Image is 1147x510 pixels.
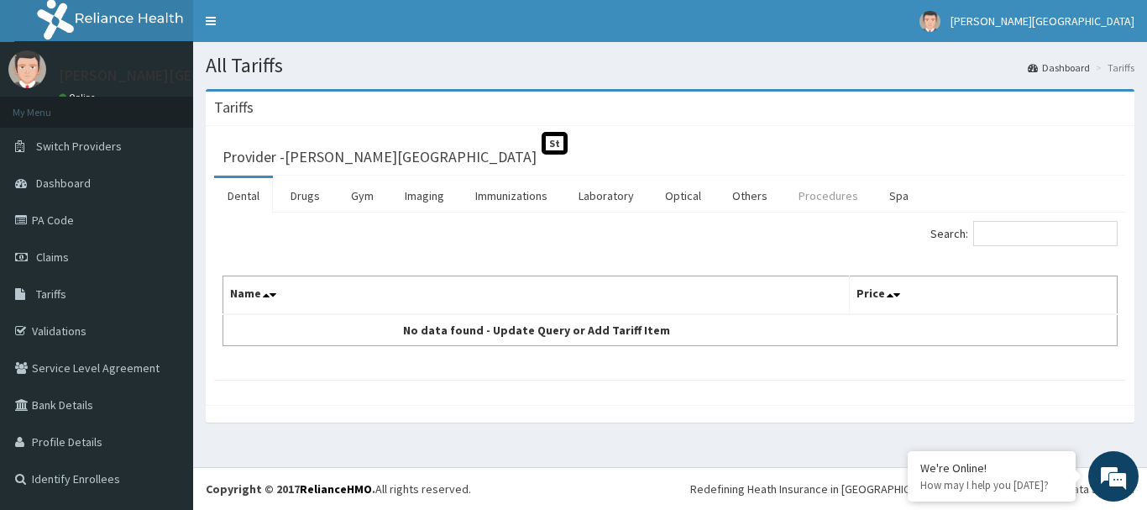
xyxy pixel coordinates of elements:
a: Others [719,178,781,213]
img: User Image [919,11,940,32]
a: Dashboard [1028,60,1090,75]
p: How may I help you today? [920,478,1063,492]
img: User Image [8,50,46,88]
footer: All rights reserved. [193,467,1147,510]
a: RelianceHMO [300,481,372,497]
a: Immunizations [462,178,561,213]
span: Tariffs [36,287,66,302]
a: Dental [214,178,273,213]
label: Search: [930,221,1118,246]
div: We're Online! [920,460,1063,476]
span: St [542,132,568,155]
strong: Copyright © 2017 . [206,481,375,497]
p: [PERSON_NAME][GEOGRAPHIC_DATA] [59,68,307,83]
a: Online [59,92,99,103]
a: Spa [876,178,922,213]
h3: Provider - [PERSON_NAME][GEOGRAPHIC_DATA] [223,150,537,165]
th: Name [223,276,850,315]
a: Imaging [391,178,458,213]
h3: Tariffs [214,100,254,115]
th: Price [849,276,1118,315]
span: Dashboard [36,176,91,191]
a: Optical [652,178,715,213]
div: Redefining Heath Insurance in [GEOGRAPHIC_DATA] using Telemedicine and Data Science! [690,481,1134,497]
a: Drugs [277,178,333,213]
a: Laboratory [565,178,647,213]
span: Switch Providers [36,139,122,154]
input: Search: [973,221,1118,246]
a: Gym [338,178,387,213]
h1: All Tariffs [206,55,1134,76]
td: No data found - Update Query or Add Tariff Item [223,314,850,346]
li: Tariffs [1092,60,1134,75]
a: Procedures [785,178,872,213]
span: [PERSON_NAME][GEOGRAPHIC_DATA] [951,13,1134,29]
span: Claims [36,250,69,265]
